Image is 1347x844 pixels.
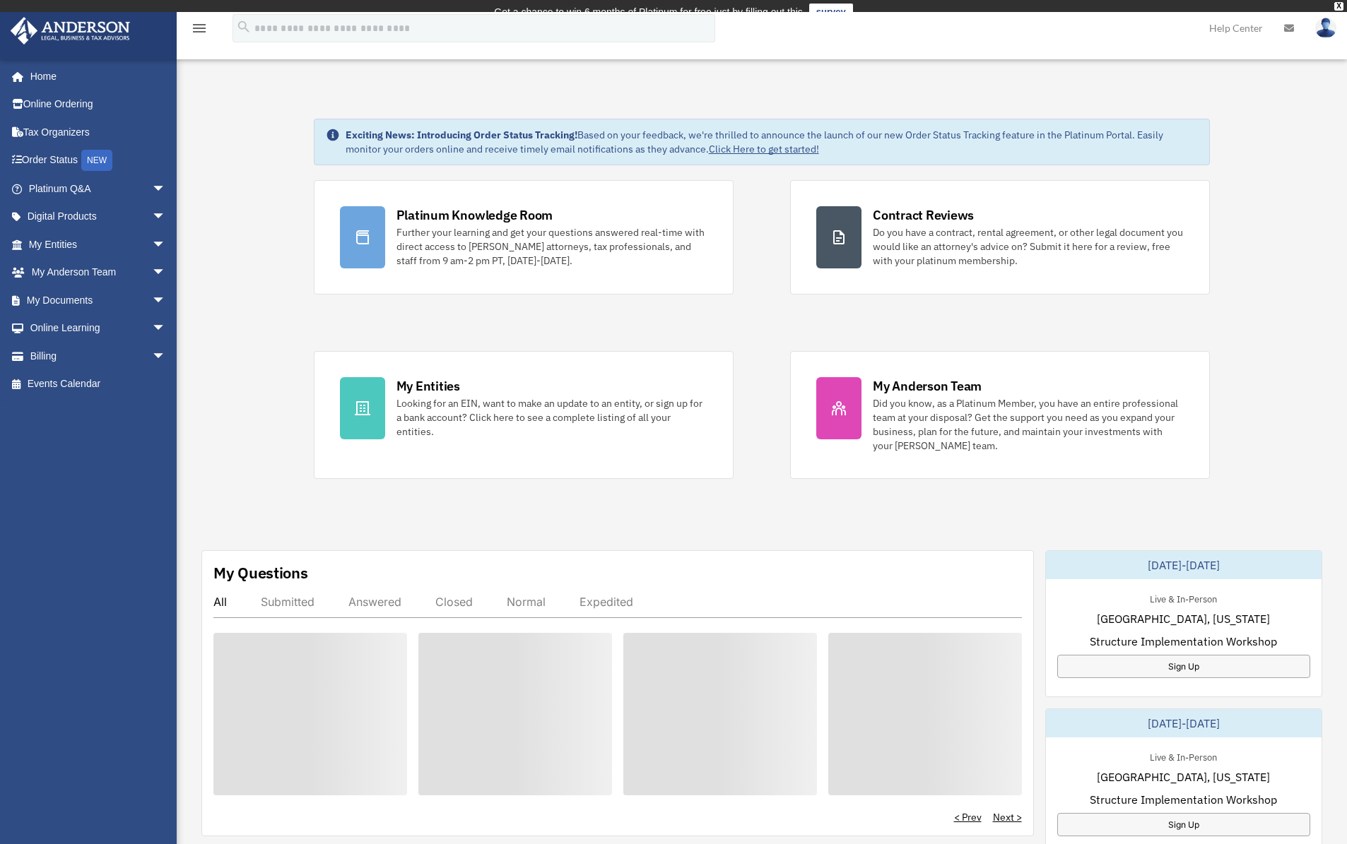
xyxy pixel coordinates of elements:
[790,351,1210,479] a: My Anderson Team Did you know, as a Platinum Member, you have an entire professional team at your...
[6,17,134,44] img: Anderson Advisors Platinum Portal
[1090,633,1277,650] span: Structure Implementation Workshop
[396,206,553,224] div: Platinum Knowledge Room
[314,351,734,479] a: My Entities Looking for an EIN, want to make an update to an entity, or sign up for a bank accoun...
[10,90,187,119] a: Online Ordering
[152,230,180,259] span: arrow_drop_down
[1097,610,1270,627] span: [GEOGRAPHIC_DATA], [US_STATE]
[1139,590,1228,605] div: Live & In-Person
[1334,2,1343,11] div: close
[396,396,707,439] div: Looking for an EIN, want to make an update to an entity, or sign up for a bank account? Click her...
[81,150,112,171] div: NEW
[1057,655,1311,678] a: Sign Up
[580,595,633,609] div: Expedited
[10,118,187,146] a: Tax Organizers
[10,370,187,398] a: Events Calendar
[236,19,252,35] i: search
[152,342,180,371] span: arrow_drop_down
[314,180,734,295] a: Platinum Knowledge Room Further your learning and get your questions answered real-time with dire...
[435,595,473,609] div: Closed
[191,20,208,37] i: menu
[10,174,187,203] a: Platinum Q&Aarrow_drop_down
[709,143,819,155] a: Click Here to get started!
[873,206,974,224] div: Contract Reviews
[10,146,187,175] a: Order StatusNEW
[1090,791,1277,808] span: Structure Implementation Workshop
[191,25,208,37] a: menu
[396,377,460,395] div: My Entities
[346,128,1199,156] div: Based on your feedback, we're thrilled to announce the launch of our new Order Status Tracking fe...
[152,258,180,287] span: arrow_drop_down
[10,62,180,90] a: Home
[954,810,982,824] a: < Prev
[1046,551,1322,579] div: [DATE]-[DATE]
[213,562,308,583] div: My Questions
[10,258,187,287] a: My Anderson Teamarrow_drop_down
[348,595,401,609] div: Answered
[1097,768,1270,785] span: [GEOGRAPHIC_DATA], [US_STATE]
[152,174,180,203] span: arrow_drop_down
[346,129,577,141] strong: Exciting News: Introducing Order Status Tracking!
[10,342,187,370] a: Billingarrow_drop_down
[494,4,803,20] div: Get a chance to win 6 months of Platinum for free just by filling out this
[152,314,180,343] span: arrow_drop_down
[873,225,1184,268] div: Do you have a contract, rental agreement, or other legal document you would like an attorney's ad...
[10,230,187,258] a: My Entitiesarrow_drop_down
[1057,813,1311,836] a: Sign Up
[10,203,187,231] a: Digital Productsarrow_drop_down
[790,180,1210,295] a: Contract Reviews Do you have a contract, rental agreement, or other legal document you would like...
[1046,709,1322,737] div: [DATE]-[DATE]
[10,286,187,314] a: My Documentsarrow_drop_down
[152,286,180,315] span: arrow_drop_down
[152,203,180,232] span: arrow_drop_down
[396,225,707,268] div: Further your learning and get your questions answered real-time with direct access to [PERSON_NAM...
[993,810,1022,824] a: Next >
[1315,18,1336,38] img: User Pic
[873,377,982,395] div: My Anderson Team
[507,595,546,609] div: Normal
[873,396,1184,453] div: Did you know, as a Platinum Member, you have an entire professional team at your disposal? Get th...
[809,4,853,20] a: survey
[213,595,227,609] div: All
[1139,749,1228,763] div: Live & In-Person
[261,595,314,609] div: Submitted
[10,314,187,343] a: Online Learningarrow_drop_down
